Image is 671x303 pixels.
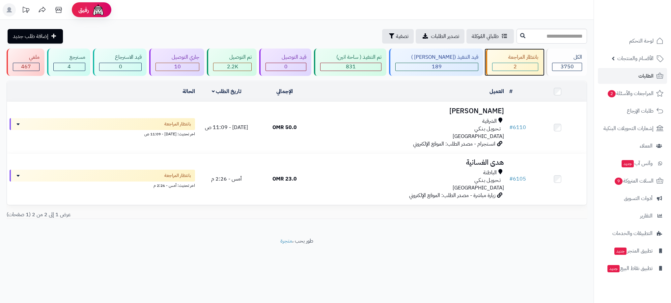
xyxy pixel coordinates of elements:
a: تم التوصيل 2.2K [206,49,258,76]
div: 0 [266,63,306,71]
div: 4 [54,63,85,71]
span: أدوات التسويق [624,194,653,203]
a: تطبيق نقاط البيعجديد [598,260,667,276]
div: 0 [99,63,142,71]
span: انستجرام - مصدر الطلب: الموقع الإلكتروني [413,140,495,148]
div: عرض 1 إلى 2 من 2 (1 صفحات) [2,211,297,219]
div: قيد الاسترجاع [99,53,142,61]
span: جديد [607,265,620,272]
a: الكل3750 [545,49,588,76]
div: 10 [156,63,199,71]
a: #6110 [509,123,526,131]
span: 467 [21,63,31,71]
a: تصدير الطلبات [416,29,464,44]
a: وآتس آبجديد [598,155,667,171]
div: 189 [396,63,478,71]
div: اخر تحديث: أمس - 2:26 م [10,182,195,188]
span: بانتظار المراجعة [164,121,191,127]
span: المراجعات والأسئلة [607,89,654,98]
div: 2 [492,63,538,71]
span: 2.2K [227,63,238,71]
span: الباطنة [483,169,497,177]
span: 189 [432,63,442,71]
a: ملغي 467 [5,49,46,76]
div: الكل [552,53,582,61]
a: الحالة [182,87,195,95]
span: تـحـويـل بـنـكـي [474,125,501,133]
span: طلباتي المُوكلة [472,32,499,40]
a: تم التنفيذ ( ساحة اتين) 831 [313,49,388,76]
span: جديد [614,248,627,255]
span: العملاء [640,141,653,151]
a: إشعارات التحويلات البنكية [598,120,667,136]
span: بانتظار المراجعة [164,172,191,179]
h3: هدى الغسانية [316,159,504,166]
span: وآتس آب [621,159,653,168]
span: إشعارات التحويلات البنكية [603,124,654,133]
span: إضافة طلب جديد [13,32,48,40]
a: مسترجع 4 [46,49,92,76]
span: طلبات الإرجاع [627,106,654,116]
a: العميل [489,87,504,95]
div: ملغي [13,53,40,61]
span: 2 [514,63,517,71]
h3: [PERSON_NAME] [316,107,504,115]
span: 23.0 OMR [272,175,297,183]
a: طلبات الإرجاع [598,103,667,119]
a: قيد التوصيل 0 [258,49,313,76]
a: المراجعات والأسئلة2 [598,85,667,101]
span: رفيق [78,6,89,14]
span: جديد [622,160,634,167]
img: logo-2.png [626,5,665,19]
span: السلات المتروكة [614,176,654,185]
div: بانتظار المراجعة [492,53,538,61]
span: [GEOGRAPHIC_DATA] [453,132,504,140]
span: 3750 [561,63,574,71]
span: تـحـويـل بـنـكـي [474,177,501,184]
span: 0 [119,63,122,71]
span: الطلبات [638,71,654,81]
div: اخر تحديث: [DATE] - 11:09 ص [10,130,195,137]
span: تطبيق نقاط البيع [607,264,653,273]
span: التقارير [640,211,653,220]
span: # [509,123,513,131]
a: متجرة [280,237,292,245]
span: 10 [174,63,181,71]
a: العملاء [598,138,667,154]
div: تم التنفيذ ( ساحة اتين) [320,53,381,61]
span: 0 [284,63,288,71]
a: تاريخ الطلب [212,87,242,95]
span: تصفية [396,32,408,40]
span: 831 [346,63,356,71]
a: #6105 [509,175,526,183]
button: تصفية [382,29,414,44]
span: 50.0 OMR [272,123,297,131]
a: لوحة التحكم [598,33,667,49]
a: الطلبات [598,68,667,84]
a: طلباتي المُوكلة [466,29,514,44]
span: زيارة مباشرة - مصدر الطلب: الموقع الإلكتروني [409,191,495,199]
span: 2 [607,90,616,98]
a: التطبيقات والخدمات [598,225,667,241]
div: تم التوصيل [213,53,252,61]
span: 4 [68,63,71,71]
a: التقارير [598,208,667,224]
span: الشرقية [482,118,497,125]
img: ai-face.png [92,3,105,17]
a: إضافة طلب جديد [8,29,63,44]
a: تحديثات المنصة [17,3,34,18]
span: 9 [614,177,623,185]
a: # [509,87,513,95]
a: الإجمالي [276,87,293,95]
div: مسترجع [53,53,85,61]
span: [DATE] - 11:09 ص [205,123,248,131]
div: 467 [13,63,39,71]
div: جاري التوصيل [155,53,199,61]
a: السلات المتروكة9 [598,173,667,189]
span: التطبيقات والخدمات [612,229,653,238]
span: لوحة التحكم [629,36,654,46]
span: أمس - 2:26 م [211,175,242,183]
a: قيد التنفيذ ([PERSON_NAME] ) 189 [388,49,485,76]
a: أدوات التسويق [598,190,667,206]
a: بانتظار المراجعة 2 [485,49,545,76]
